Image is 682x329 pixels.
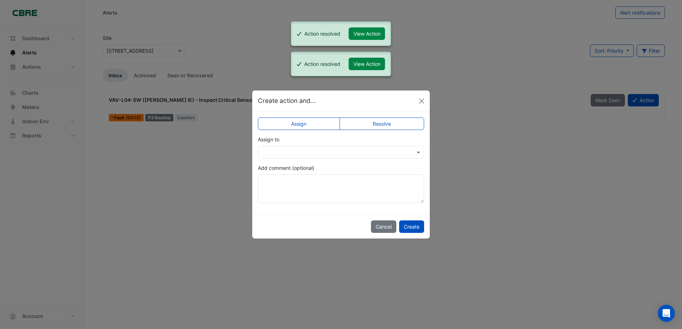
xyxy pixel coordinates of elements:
h5: Create action and... [258,96,316,105]
button: Close [416,96,427,106]
button: Create [399,220,424,233]
button: View Action [349,58,385,70]
label: Add comment (optional) [258,164,314,172]
div: Action resolved [304,60,340,68]
button: View Action [349,27,385,40]
div: Action resolved [304,30,340,37]
button: Cancel [371,220,396,233]
label: Assign to [258,136,279,143]
div: Open Intercom Messenger [658,305,675,322]
label: Assign [258,117,340,130]
label: Resolve [340,117,424,130]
